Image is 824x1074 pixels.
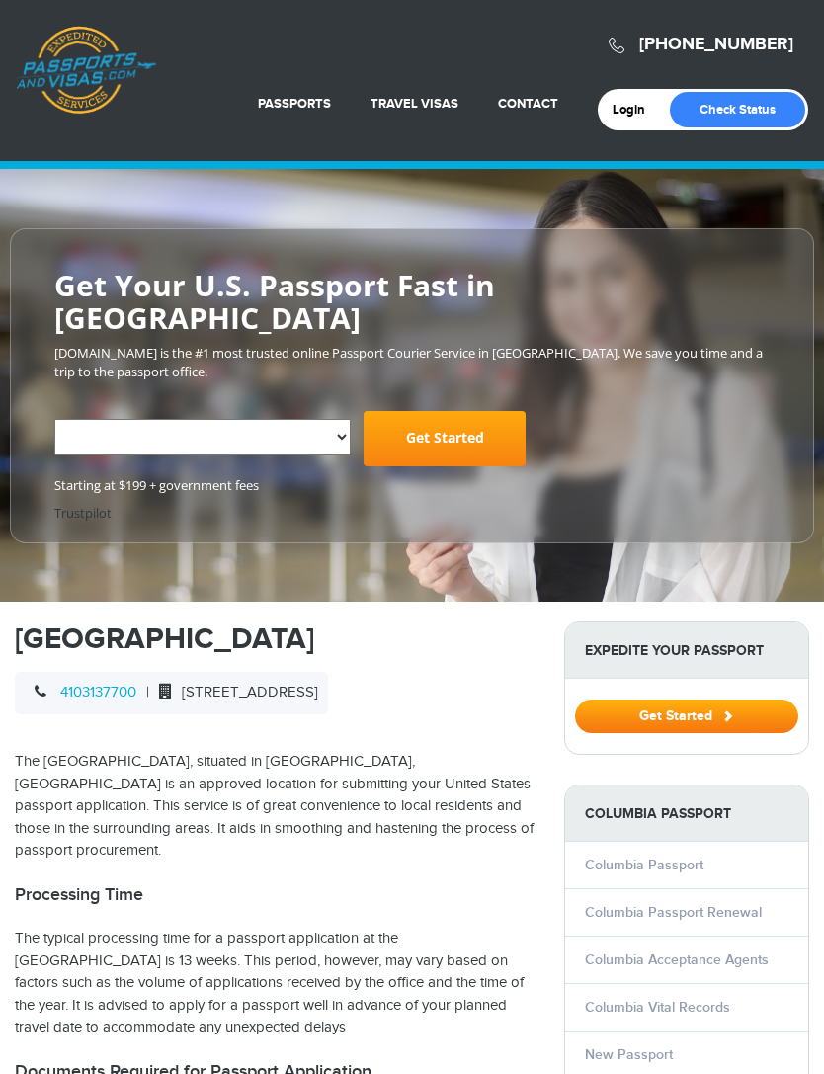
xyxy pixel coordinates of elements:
a: [PHONE_NUMBER] [639,34,793,55]
strong: Columbia Passport [565,785,808,842]
a: Passports & [DOMAIN_NAME] [16,26,156,115]
h2: Processing Time [15,884,535,906]
a: Columbia Acceptance Agents [585,951,769,968]
a: Columbia Passport Renewal [585,904,762,921]
strong: Expedite Your Passport [565,622,808,679]
p: The typical processing time for a passport application at the [GEOGRAPHIC_DATA] is 13 weeks. This... [15,928,535,1039]
a: Columbia Vital Records [585,999,730,1016]
span: [STREET_ADDRESS] [149,684,318,701]
p: [DOMAIN_NAME] is the #1 most trusted online Passport Courier Service in [GEOGRAPHIC_DATA]. We sav... [54,344,770,380]
a: New Passport [585,1046,673,1063]
a: Login [613,102,659,118]
button: Get Started [575,700,798,733]
a: Trustpilot [54,504,112,522]
h2: Get Your U.S. Passport Fast in [GEOGRAPHIC_DATA] [54,269,770,334]
h1: [GEOGRAPHIC_DATA] [15,621,535,657]
a: Columbia Passport [585,857,703,873]
span: Starting at $199 + government fees [54,475,770,494]
a: Check Status [670,92,805,127]
a: Get Started [575,707,798,723]
a: Passports [258,96,331,112]
a: Contact [498,96,558,112]
a: Travel Visas [371,96,458,112]
p: The [GEOGRAPHIC_DATA], situated in [GEOGRAPHIC_DATA], [GEOGRAPHIC_DATA] is an approved location f... [15,751,535,863]
a: 4103137700 [60,684,136,701]
div: | [15,672,328,714]
a: Get Started [364,410,526,465]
